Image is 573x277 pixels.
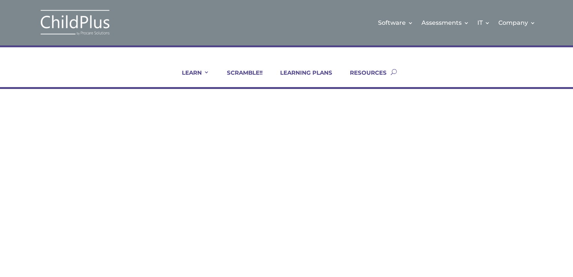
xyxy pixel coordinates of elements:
[271,69,332,87] a: LEARNING PLANS
[421,8,469,38] a: Assessments
[477,8,490,38] a: IT
[172,69,209,87] a: LEARN
[498,8,535,38] a: Company
[378,8,413,38] a: Software
[340,69,387,87] a: RESOURCES
[217,69,262,87] a: SCRAMBLE!!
